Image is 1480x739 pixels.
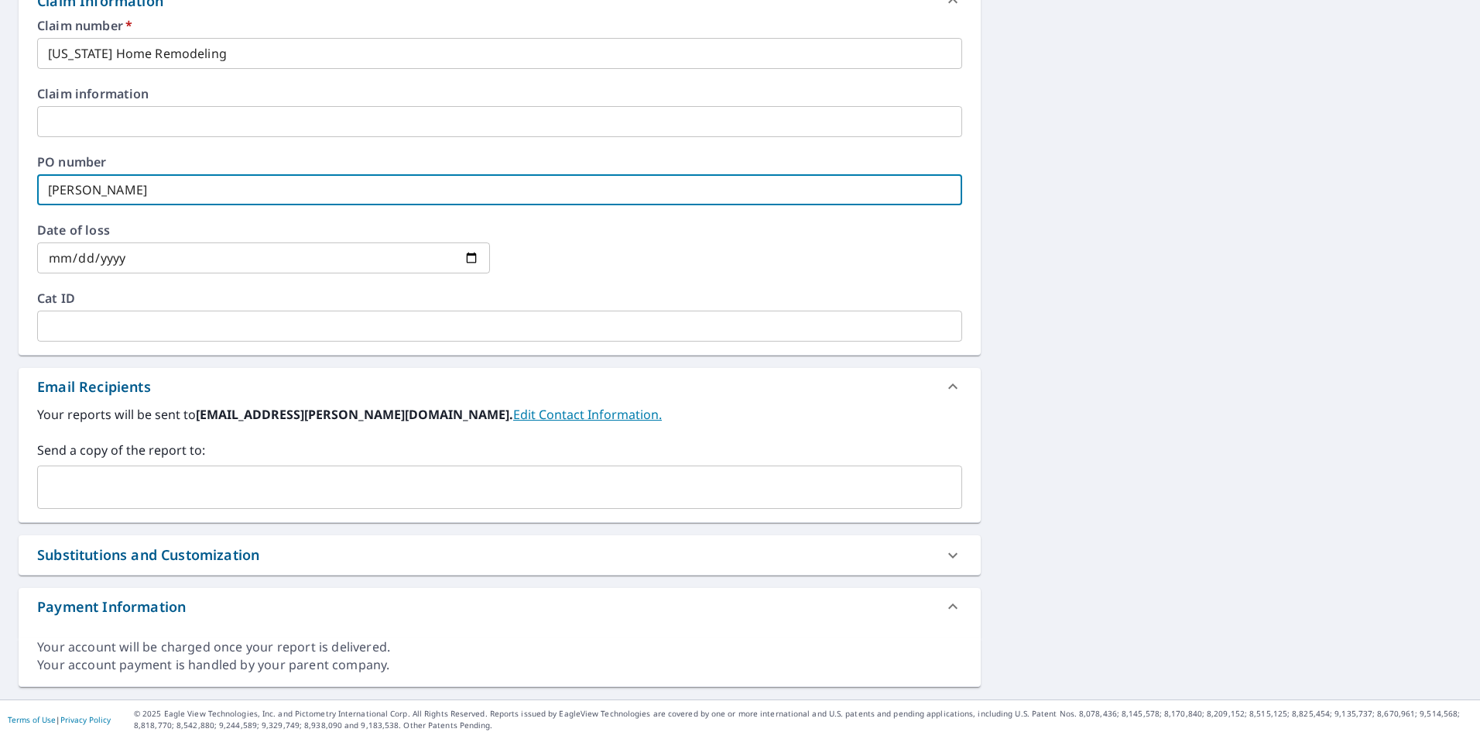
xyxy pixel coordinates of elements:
[37,596,186,617] div: Payment Information
[37,405,962,424] label: Your reports will be sent to
[196,406,513,423] b: [EMAIL_ADDRESS][PERSON_NAME][DOMAIN_NAME].
[8,714,56,725] a: Terms of Use
[19,535,981,575] div: Substitutions and Customization
[37,19,962,32] label: Claim number
[60,714,111,725] a: Privacy Policy
[37,224,490,236] label: Date of loss
[37,292,962,304] label: Cat ID
[37,441,962,459] label: Send a copy of the report to:
[19,368,981,405] div: Email Recipients
[37,88,962,100] label: Claim information
[37,656,962,674] div: Your account payment is handled by your parent company.
[19,588,981,625] div: Payment Information
[37,156,962,168] label: PO number
[37,638,962,656] div: Your account will be charged once your report is delivered.
[513,406,662,423] a: EditContactInfo
[8,715,111,724] p: |
[134,708,1472,731] p: © 2025 Eagle View Technologies, Inc. and Pictometry International Corp. All Rights Reserved. Repo...
[37,376,151,397] div: Email Recipients
[37,545,259,565] div: Substitutions and Customization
